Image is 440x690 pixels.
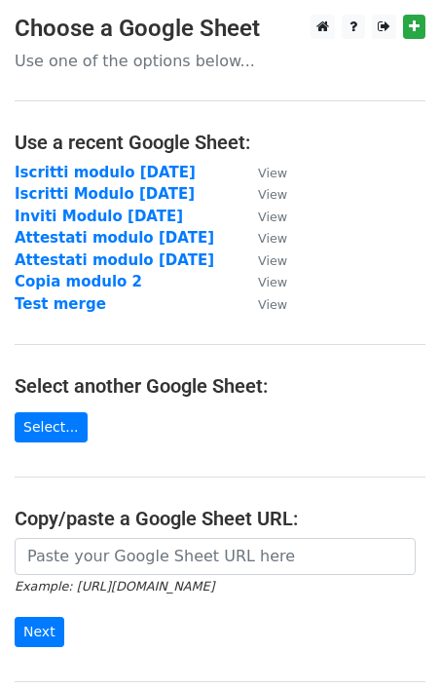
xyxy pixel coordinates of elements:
small: View [258,253,287,268]
small: View [258,275,287,289]
a: View [238,273,287,290]
input: Paste your Google Sheet URL here [15,538,416,575]
a: View [238,164,287,181]
h4: Copy/paste a Google Sheet URL: [15,507,425,530]
small: View [258,187,287,202]
small: View [258,166,287,180]
a: Attestati modulo [DATE] [15,251,214,269]
a: Test merge [15,295,106,313]
small: View [258,231,287,246]
p: Use one of the options below... [15,51,425,71]
a: Attestati modulo [DATE] [15,229,214,247]
small: View [258,210,287,224]
a: View [238,295,287,313]
a: View [238,185,287,203]
a: View [238,251,287,269]
a: View [238,229,287,247]
a: Iscritti modulo [DATE] [15,164,196,181]
input: Next [15,617,64,647]
a: Copia modulo 2 [15,273,142,290]
a: Select... [15,412,88,442]
a: View [238,208,287,225]
small: View [258,297,287,312]
h4: Use a recent Google Sheet: [15,131,425,154]
h4: Select another Google Sheet: [15,374,425,398]
small: Example: [URL][DOMAIN_NAME] [15,579,214,594]
a: Iscritti Modulo [DATE] [15,185,195,203]
h3: Choose a Google Sheet [15,15,425,43]
a: Inviti Modulo [DATE] [15,208,183,225]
